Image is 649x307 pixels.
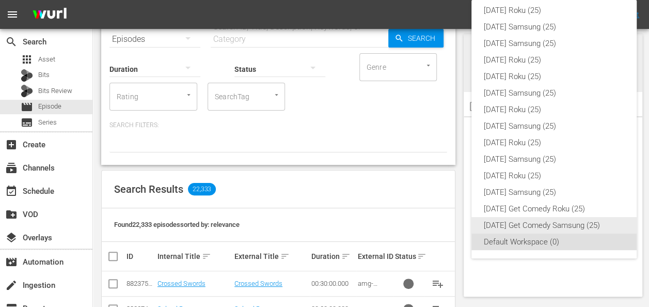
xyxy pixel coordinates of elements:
[484,234,624,250] div: Default Workspace (0)
[484,184,624,201] div: [DATE] Samsung (25)
[484,167,624,184] div: [DATE] Roku (25)
[484,118,624,134] div: [DATE] Samsung (25)
[484,52,624,68] div: [DATE] Roku (25)
[484,217,624,234] div: [DATE] Get Comedy Samsung (25)
[484,19,624,35] div: [DATE] Samsung (25)
[484,101,624,118] div: [DATE] Roku (25)
[484,134,624,151] div: [DATE] Roku (25)
[484,35,624,52] div: [DATE] Samsung (25)
[484,68,624,85] div: [DATE] Roku (25)
[484,2,624,19] div: [DATE] Roku (25)
[484,151,624,167] div: [DATE] Samsung (25)
[484,201,624,217] div: [DATE] Get Comedy Roku (25)
[484,85,624,101] div: [DATE] Samsung (25)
